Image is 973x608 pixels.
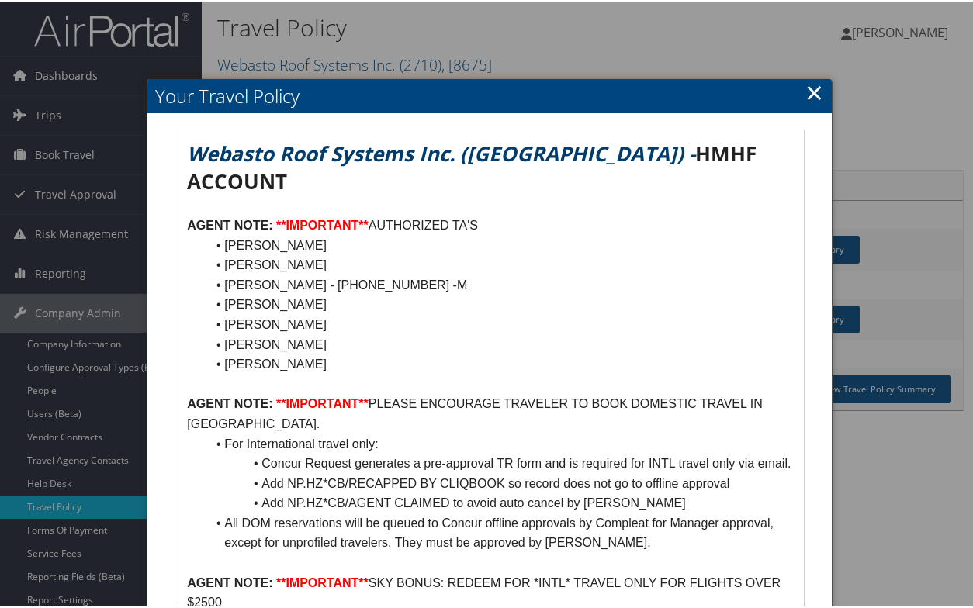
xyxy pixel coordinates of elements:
li: [PERSON_NAME] [206,313,791,333]
li: [PERSON_NAME] [206,293,791,313]
strong: AGENT NOTE: [187,575,272,588]
h2: Your Travel Policy [147,78,831,112]
em: Webasto Roof Systems Inc. ([GEOGRAPHIC_DATA]) - [187,138,695,166]
a: Close [805,75,823,106]
li: For International travel only: [206,433,791,453]
li: Concur Request generates a pre-approval TR form and is required for INTL travel only via email. [206,452,791,472]
strong: AGENT NOTE: [187,217,272,230]
li: Add NP.HZ*CB/RECAPPED BY CLIQBOOK so record does not go to offline approval [206,472,791,492]
li: [PERSON_NAME] [206,254,791,274]
strong: AGENT NOTE: [187,396,272,409]
strong: HMHF ACCOUNT [187,138,762,194]
li: [PERSON_NAME] [206,234,791,254]
li: [PERSON_NAME] [206,353,791,373]
p: PLEASE ENCOURAGE TRAVELER TO BOOK DOMESTIC TRAVEL IN [GEOGRAPHIC_DATA]. [187,392,791,432]
li: All DOM reservations will be queued to Concur offline approvals by Compleat for Manager approval,... [206,512,791,551]
li: Add NP.HZ*CB/AGENT CLAIMED to avoid auto cancel by [PERSON_NAME] [206,492,791,512]
p: AUTHORIZED TA'S [187,214,791,234]
li: [PERSON_NAME] [206,333,791,354]
li: [PERSON_NAME] - [PHONE_NUMBER] -M [206,274,791,294]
